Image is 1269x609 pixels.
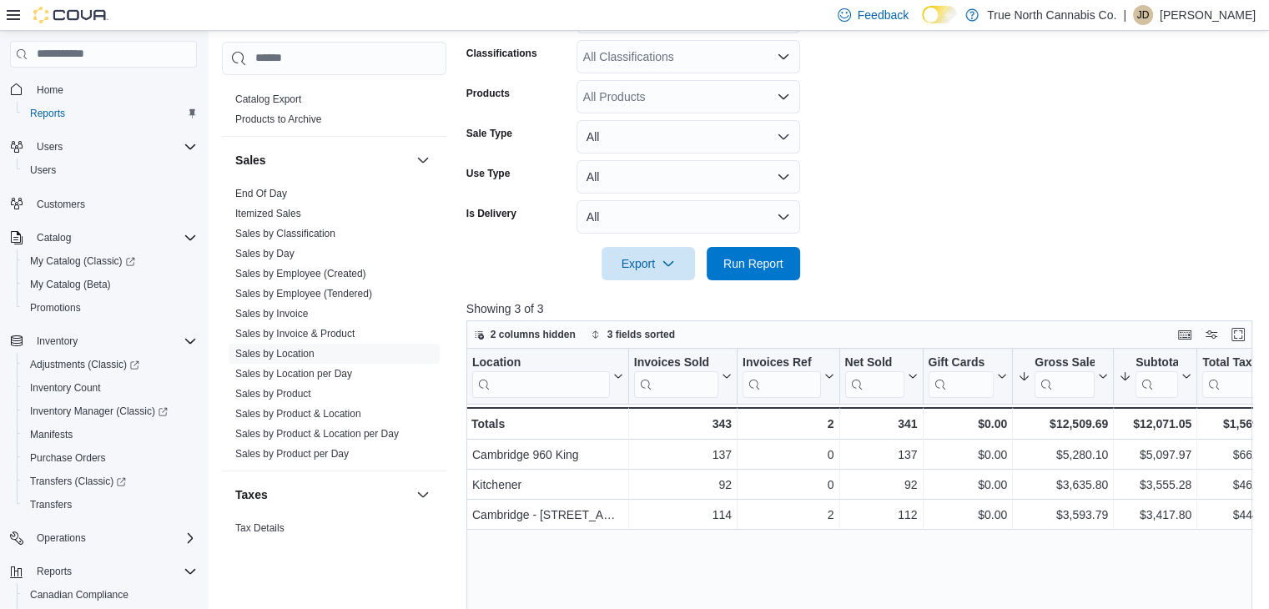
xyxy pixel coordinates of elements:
[23,378,108,398] a: Inventory Count
[235,113,321,125] a: Products to Archive
[30,137,197,157] span: Users
[235,188,287,199] a: End Of Day
[235,208,301,219] a: Itemized Sales
[30,79,197,100] span: Home
[1123,5,1126,25] p: |
[30,381,101,395] span: Inventory Count
[1175,325,1195,345] button: Keyboard shortcuts
[3,226,204,249] button: Catalog
[1018,505,1108,525] div: $3,593.79
[23,425,197,445] span: Manifests
[30,331,197,351] span: Inventory
[23,471,197,491] span: Transfers (Classic)
[23,355,197,375] span: Adjustments (Classic)
[235,327,355,340] span: Sales by Invoice & Product
[235,328,355,340] a: Sales by Invoice & Product
[235,93,301,105] a: Catalog Export
[1136,355,1178,397] div: Subtotal
[467,325,582,345] button: 2 columns hidden
[1018,475,1108,495] div: $3,635.80
[222,89,446,136] div: Products
[30,498,72,511] span: Transfers
[235,368,352,380] a: Sales by Location per Day
[235,152,410,169] button: Sales
[235,348,315,360] a: Sales by Location
[23,103,197,123] span: Reports
[23,448,113,468] a: Purchase Orders
[1133,5,1153,25] div: Jessica Devereux
[33,7,108,23] img: Cova
[30,194,92,214] a: Customers
[30,561,78,581] button: Reports
[844,445,917,465] div: 137
[30,80,70,100] a: Home
[37,83,63,97] span: Home
[1202,355,1261,370] div: Total Tax
[235,407,361,420] span: Sales by Product & Location
[17,353,204,376] a: Adjustments (Classic)
[235,228,335,239] a: Sales by Classification
[30,528,197,548] span: Operations
[602,247,695,280] button: Export
[235,522,285,534] a: Tax Details
[844,355,904,370] div: Net Sold
[743,505,833,525] div: 2
[634,355,732,397] button: Invoices Sold
[466,127,512,140] label: Sale Type
[466,47,537,60] label: Classifications
[23,298,88,318] a: Promotions
[23,355,146,375] a: Adjustments (Classic)
[23,298,197,318] span: Promotions
[235,387,311,400] span: Sales by Product
[17,470,204,493] a: Transfers (Classic)
[922,6,957,23] input: Dark Mode
[17,446,204,470] button: Purchase Orders
[844,414,917,434] div: 341
[37,531,86,545] span: Operations
[235,113,321,126] span: Products to Archive
[472,475,623,495] div: Kitchener
[222,184,446,471] div: Sales
[235,152,266,169] h3: Sales
[743,355,833,397] button: Invoices Ref
[235,347,315,360] span: Sales by Location
[235,448,349,460] a: Sales by Product per Day
[1201,325,1221,345] button: Display options
[472,445,623,465] div: Cambridge 960 King
[3,78,204,102] button: Home
[1119,505,1191,525] div: $3,417.80
[472,505,623,525] div: Cambridge - [STREET_ADDRESS]
[472,355,610,397] div: Location
[235,227,335,240] span: Sales by Classification
[23,495,197,515] span: Transfers
[844,505,917,525] div: 112
[30,228,78,248] button: Catalog
[30,475,126,488] span: Transfers (Classic)
[37,231,71,244] span: Catalog
[235,287,372,300] span: Sales by Employee (Tendered)
[723,255,783,272] span: Run Report
[466,300,1261,317] p: Showing 3 of 3
[466,207,516,220] label: Is Delivery
[23,160,63,180] a: Users
[1119,475,1191,495] div: $3,555.28
[23,585,197,605] span: Canadian Compliance
[23,585,135,605] a: Canadian Compliance
[17,296,204,320] button: Promotions
[235,288,372,299] a: Sales by Employee (Tendered)
[472,355,623,397] button: Location
[235,267,366,280] span: Sales by Employee (Created)
[23,401,174,421] a: Inventory Manager (Classic)
[471,414,623,434] div: Totals
[235,187,287,200] span: End Of Day
[23,274,197,294] span: My Catalog (Beta)
[235,388,311,400] a: Sales by Product
[577,200,800,234] button: All
[235,447,349,461] span: Sales by Product per Day
[30,228,197,248] span: Catalog
[17,423,204,446] button: Manifests
[235,247,295,260] span: Sales by Day
[30,331,84,351] button: Inventory
[235,427,399,440] span: Sales by Product & Location per Day
[17,583,204,606] button: Canadian Compliance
